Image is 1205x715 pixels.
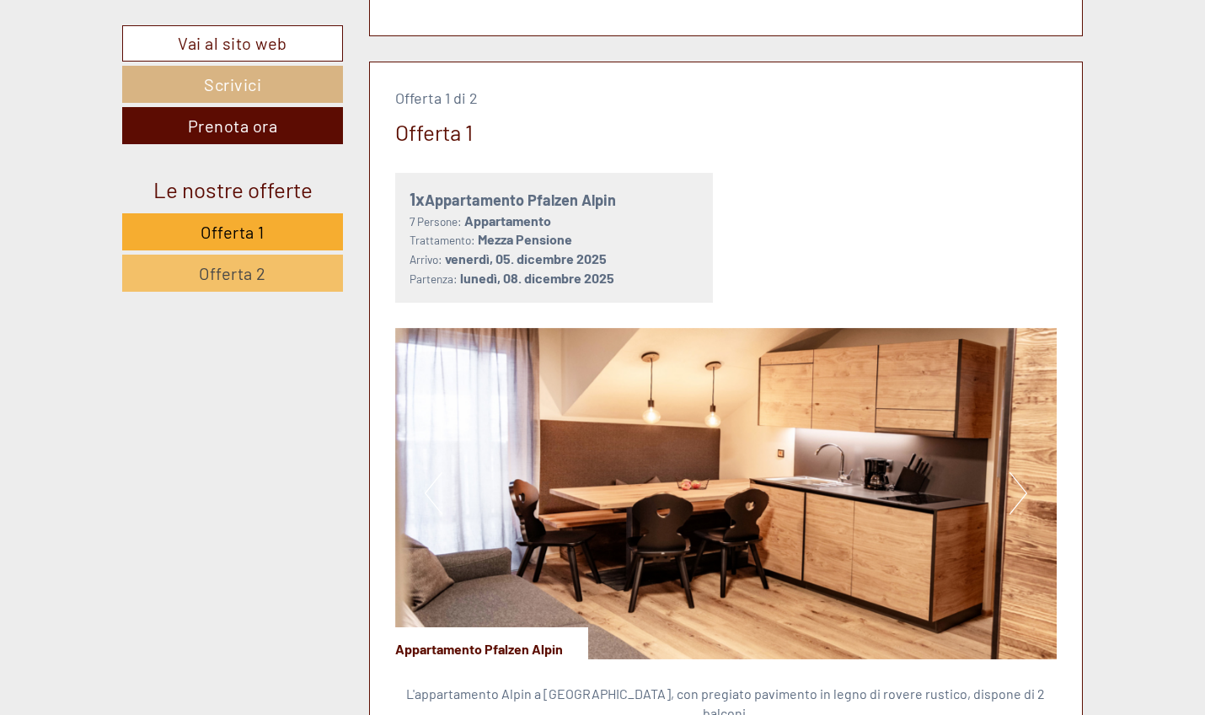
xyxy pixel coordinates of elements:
div: Offerta 1 [395,116,473,148]
div: martedì [294,13,368,41]
button: Invia [574,437,663,474]
a: Prenota ora [122,107,343,144]
b: Appartamento [464,212,551,228]
div: Appartamento Pfalzen Alpin [410,187,699,212]
span: Offerta 1 [201,222,265,242]
button: Previous [425,472,442,514]
b: lunedì, 08. dicembre 2025 [460,270,614,286]
div: Appartements & Wellness [PERSON_NAME] [25,49,249,62]
a: Vai al sito web [122,25,343,62]
small: Trattamento: [410,233,475,247]
small: 22:05 [25,82,249,94]
b: 1x [410,189,425,209]
b: venerdì, 05. dicembre 2025 [445,250,607,266]
span: Offerta 2 [199,263,266,283]
small: 7 Persone: [410,214,462,228]
span: Offerta 1 di 2 [395,89,478,107]
a: Scrivici [122,66,343,103]
b: Mezza Pensione [478,231,572,247]
img: image [395,328,1058,659]
button: Next [1010,472,1027,514]
div: Appartamento Pfalzen Alpin [395,627,588,659]
small: Partenza: [410,271,458,286]
div: Buon giorno, come possiamo aiutarla? [13,46,258,97]
small: Arrivo: [410,252,442,266]
div: Le nostre offerte [122,174,343,205]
